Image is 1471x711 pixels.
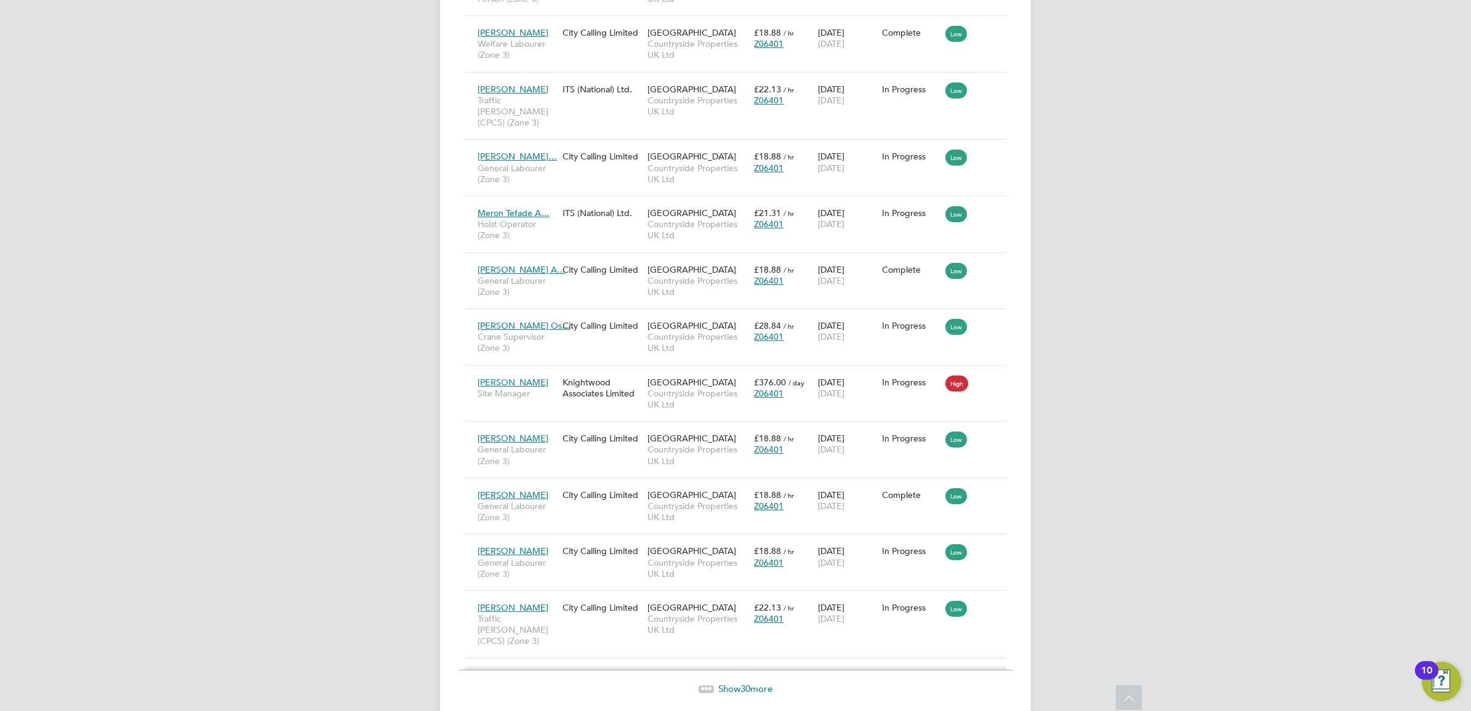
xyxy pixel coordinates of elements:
div: In Progress [882,207,940,219]
div: [DATE] [815,427,879,461]
span: [DATE] [818,219,844,230]
span: Countryside Properties UK Ltd [647,444,748,466]
button: Open Resource Center, 10 new notifications [1422,662,1461,701]
div: [DATE] [815,539,879,574]
span: / hr [784,603,794,613]
span: Countryside Properties UK Ltd [647,331,748,353]
span: / hr [784,152,794,161]
span: [PERSON_NAME] [478,27,548,38]
span: [GEOGRAPHIC_DATA] [647,207,736,219]
span: £18.88 [754,545,781,556]
span: Low [945,544,967,560]
span: Z06401 [754,444,784,455]
span: [DATE] [818,38,844,49]
span: [DATE] [818,95,844,106]
span: / hr [784,85,794,94]
div: City Calling Limited [559,258,644,281]
div: Complete [882,27,940,38]
span: / hr [784,547,794,556]
span: £28.84 [754,320,781,331]
span: Welfare Labourer (Zone 3) [478,38,556,60]
div: [DATE] [815,78,879,112]
span: / hr [784,434,794,443]
span: Countryside Properties UK Ltd [647,500,748,523]
div: City Calling Limited [559,21,644,44]
span: [GEOGRAPHIC_DATA] [647,320,736,331]
span: Z06401 [754,163,784,174]
span: Z06401 [754,500,784,512]
span: Countryside Properties UK Ltd [647,95,748,117]
span: £376.00 [754,377,786,388]
a: [PERSON_NAME]General Labourer (Zone 3)City Calling Limited[GEOGRAPHIC_DATA]Countryside Properties... [475,426,1006,436]
div: In Progress [882,545,940,556]
div: [DATE] [815,371,879,405]
a: [PERSON_NAME]General Labourer (Zone 3)City Calling Limited[GEOGRAPHIC_DATA]Countryside Properties... [475,483,1006,493]
span: [PERSON_NAME] [478,377,548,388]
span: [PERSON_NAME] [478,545,548,556]
span: Z06401 [754,388,784,399]
span: Z06401 [754,95,784,106]
span: General Labourer (Zone 3) [478,444,556,466]
span: [DATE] [818,163,844,174]
div: City Calling Limited [559,539,644,563]
a: [PERSON_NAME]Traffic [PERSON_NAME] (CPCS) (Zone 3)City Calling Limited[GEOGRAPHIC_DATA]Countrysid... [475,595,1006,606]
div: [DATE] [815,596,879,630]
span: [DATE] [818,388,844,399]
span: Traffic [PERSON_NAME] (CPCS) (Zone 3) [478,613,556,647]
span: Low [945,488,967,504]
span: Countryside Properties UK Ltd [647,219,748,241]
span: [GEOGRAPHIC_DATA] [647,264,736,275]
span: Z06401 [754,219,784,230]
span: [GEOGRAPHIC_DATA] [647,489,736,500]
span: Z06401 [754,331,784,342]
span: / hr [784,491,794,500]
span: General Labourer (Zone 3) [478,275,556,297]
span: Low [945,150,967,166]
span: [DATE] [818,444,844,455]
span: Z06401 [754,275,784,286]
a: [PERSON_NAME]…General Labourer (Zone 3)City Calling Limited[GEOGRAPHIC_DATA]Countryside Propertie... [475,144,1006,155]
span: [DATE] [818,500,844,512]
span: Meron Tefade A… [478,207,550,219]
span: £21.31 [754,207,781,219]
span: [GEOGRAPHIC_DATA] [647,602,736,613]
span: Z06401 [754,38,784,49]
div: City Calling Limited [559,483,644,507]
a: [PERSON_NAME] A…General Labourer (Zone 3)City Calling Limited[GEOGRAPHIC_DATA]Countryside Propert... [475,257,1006,268]
a: [PERSON_NAME]Traffic [PERSON_NAME] (CPCS) (Zone 3)ITS (National) Ltd.[GEOGRAPHIC_DATA]Countryside... [475,77,1006,87]
span: Countryside Properties UK Ltd [647,275,748,297]
span: £22.13 [754,602,781,613]
div: Knightwood Associates Limited [559,371,644,405]
div: [DATE] [815,258,879,292]
span: Crane Supervisor (Zone 3) [478,331,556,353]
div: 10 [1421,670,1432,686]
span: Low [945,601,967,617]
span: [DATE] [818,275,844,286]
a: [PERSON_NAME] Os…Crane Supervisor (Zone 3)City Calling Limited[GEOGRAPHIC_DATA]Countryside Proper... [475,313,1006,324]
span: Z06401 [754,613,784,624]
span: General Labourer (Zone 3) [478,500,556,523]
a: [PERSON_NAME]Welfare Labourer (Zone 3)City Calling Limited[GEOGRAPHIC_DATA]Countryside Properties... [475,20,1006,31]
span: [GEOGRAPHIC_DATA] [647,545,736,556]
div: City Calling Limited [559,145,644,168]
a: [PERSON_NAME]Site ManagerKnightwood Associates Limited[GEOGRAPHIC_DATA]Countryside Properties UK ... [475,370,1006,380]
span: Traffic [PERSON_NAME] (CPCS) (Zone 3) [478,95,556,129]
span: Site Manager [478,388,556,399]
span: [GEOGRAPHIC_DATA] [647,84,736,95]
span: Low [945,319,967,335]
div: City Calling Limited [559,314,644,337]
div: Complete [882,264,940,275]
a: [PERSON_NAME]General Labourer (Zone 3)City Calling Limited[GEOGRAPHIC_DATA]Countryside Properties... [475,539,1006,549]
span: Countryside Properties UK Ltd [647,38,748,60]
span: / hr [784,28,794,38]
div: [DATE] [815,483,879,518]
span: Countryside Properties UK Ltd [647,613,748,635]
div: [DATE] [815,314,879,348]
span: General Labourer (Zone 3) [478,557,556,579]
span: Countryside Properties UK Ltd [647,163,748,185]
span: High [945,376,968,392]
span: [PERSON_NAME] [478,433,548,444]
span: Low [945,206,967,222]
span: / hr [784,265,794,275]
span: Low [945,432,967,448]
